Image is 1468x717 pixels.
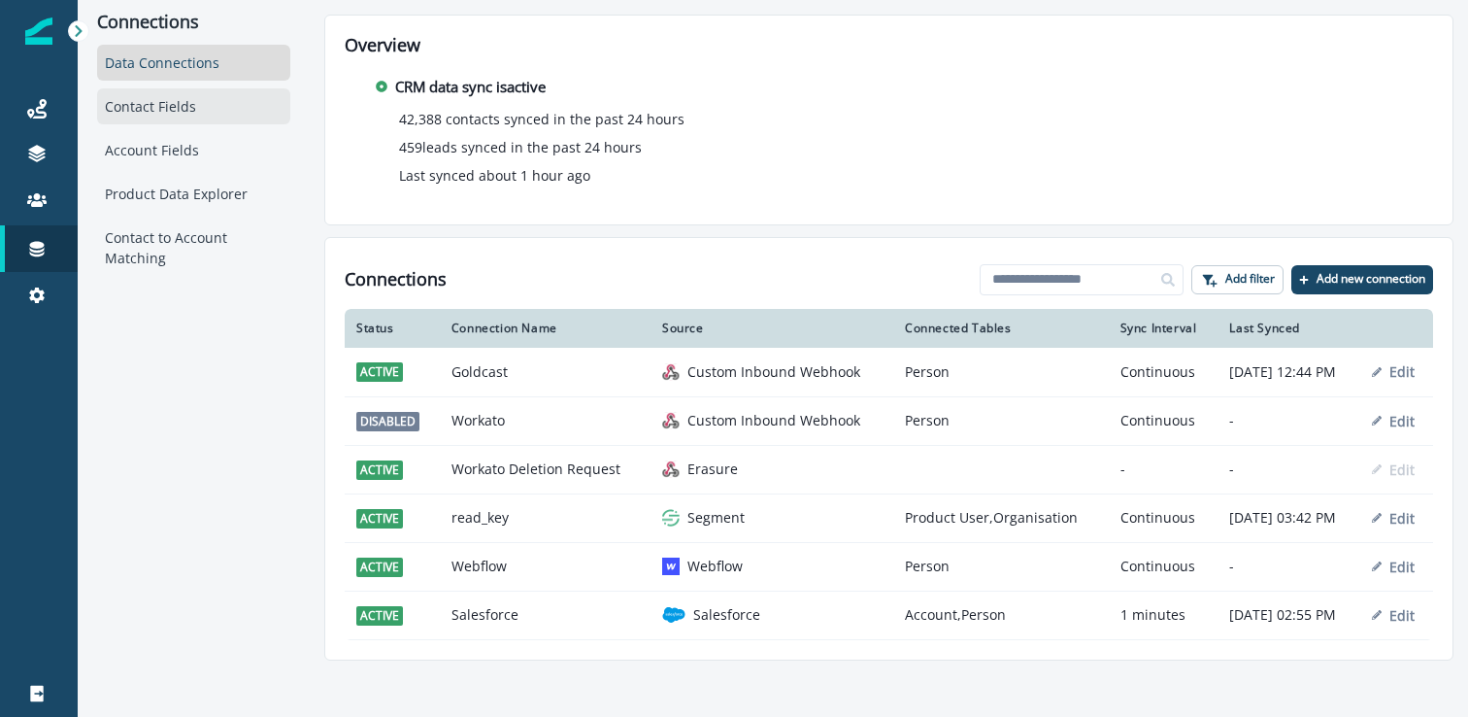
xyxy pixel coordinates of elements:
div: Sync Interval [1120,321,1207,336]
div: Source [662,321,882,336]
a: activeread_keysegmentSegmentProduct User,OrganisationContinuous[DATE] 03:42 PMEdit [345,494,1433,542]
p: Custom Inbound Webhook [687,362,860,382]
p: - [1229,411,1349,430]
td: read_key [440,494,651,542]
td: Workato [440,396,651,445]
button: Edit [1372,509,1415,528]
button: Add filter [1191,265,1284,294]
td: - [1109,445,1218,494]
p: Edit [1389,362,1415,381]
td: Product User,Organisation [893,494,1109,542]
div: Contact to Account Matching [97,220,290,276]
td: Salesforce [440,591,651,639]
img: webflow [662,558,680,575]
td: Continuous [1109,396,1218,445]
p: Add filter [1225,272,1275,286]
p: CRM data sync is active [395,76,546,98]
td: Webflow [440,542,651,591]
td: 1 minutes [1109,591,1218,639]
p: Webflow [687,557,743,576]
span: active [356,606,403,626]
p: 459 leads synced in the past 24 hours [399,137,642,157]
div: Connection Name [451,321,639,336]
p: Segment [687,508,745,528]
a: activeWebflowwebflowWebflowPersonContinuous-Edit [345,542,1433,591]
td: Continuous [1109,542,1218,591]
td: Workato Deletion Request [440,445,651,494]
div: Connected Tables [905,321,1097,336]
img: salesforce [662,603,685,627]
p: Edit [1389,412,1415,430]
p: - [1229,460,1349,479]
h2: Overview [345,35,1433,56]
p: [DATE] 03:42 PM [1229,508,1349,528]
td: Person [893,542,1109,591]
a: activeSalesforcesalesforceSalesforceAccount,Person1 minutes[DATE] 02:55 PMEdit [345,591,1433,639]
a: disabledWorkatogeneric inbound webhookCustom Inbound WebhookPersonContinuous-Edit [345,396,1433,445]
td: Goldcast [440,348,651,396]
button: Edit [1372,412,1415,430]
div: Product Data Explorer [97,176,290,212]
button: Edit [1372,606,1415,625]
span: active [356,461,403,480]
p: Edit [1389,558,1415,576]
a: activeGoldcastgeneric inbound webhookCustom Inbound WebhookPersonContinuous[DATE] 12:44 PMEdit [345,348,1433,396]
p: Edit [1389,509,1415,528]
div: Status [356,321,428,336]
p: [DATE] 02:55 PM [1229,605,1349,625]
img: generic inbound webhook [662,363,680,381]
a: activeWorkato Deletion RequesterasureErasure--Edit [345,445,1433,494]
td: Continuous [1109,348,1218,396]
span: disabled [356,412,419,431]
p: Last synced about 1 hour ago [399,165,590,186]
span: active [356,558,403,577]
div: Contact Fields [97,88,290,124]
p: Erasure [687,460,738,479]
p: [DATE] 12:44 PM [1229,362,1349,382]
h1: Connections [345,269,447,290]
p: Connections [97,12,290,33]
button: Edit [1372,558,1415,576]
td: Continuous [1109,494,1218,542]
button: Add new connection [1291,265,1433,294]
div: Data Connections [97,45,290,81]
p: 42,388 contacts synced in the past 24 hours [399,109,684,129]
td: Person [893,396,1109,445]
p: - [1229,557,1349,576]
td: Person [893,348,1109,396]
td: Account,Person [893,591,1109,639]
div: Last Synced [1229,321,1349,336]
p: Custom Inbound Webhook [687,411,860,430]
img: segment [662,509,680,527]
p: Edit [1389,606,1415,625]
p: Edit [1389,461,1415,479]
span: active [356,509,403,529]
p: Add new connection [1317,272,1425,286]
p: Salesforce [693,605,760,625]
div: Account Fields [97,132,290,168]
img: Inflection [25,17,52,45]
button: Edit [1372,461,1415,479]
button: Edit [1372,362,1415,381]
span: active [356,362,403,382]
img: erasure [662,461,680,478]
img: generic inbound webhook [662,412,680,429]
